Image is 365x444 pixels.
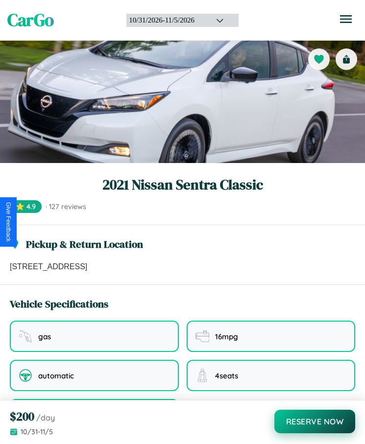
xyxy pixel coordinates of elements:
[21,427,53,436] span: 10 / 31 - 11 / 5
[215,371,238,380] span: 4 seats
[38,332,51,341] span: gas
[26,237,143,251] h3: Pickup & Return Location
[19,329,32,343] img: fuel type
[195,369,209,382] img: seating
[38,371,74,380] span: automatic
[274,410,356,433] button: Reserve Now
[129,16,204,24] div: 10 / 31 / 2026 - 11 / 5 / 2026
[46,202,86,211] span: · 127 reviews
[215,332,238,341] span: 16 mpg
[10,175,355,194] h1: 2021 Nissan Sentra Classic
[195,329,209,343] img: fuel efficiency
[10,297,108,311] h3: Vehicle Specifications
[5,202,12,242] div: Give Feedback
[10,408,34,424] span: $ 200
[7,8,54,32] span: CarGo
[10,200,42,213] span: ⭐ 4.9
[36,413,55,422] span: /day
[10,261,355,273] p: [STREET_ADDRESS]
